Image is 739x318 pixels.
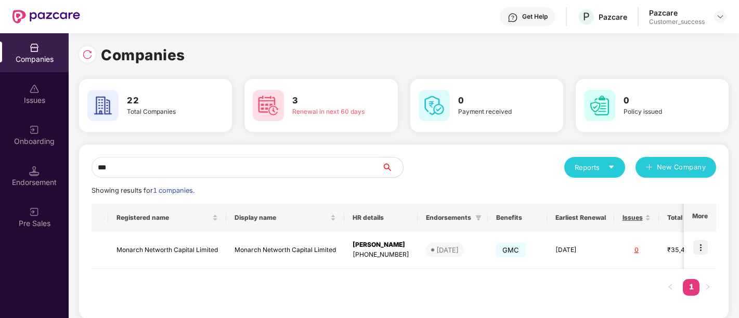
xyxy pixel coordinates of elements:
th: HR details [344,204,418,232]
img: New Pazcare Logo [12,10,80,23]
div: Get Help [522,12,548,21]
span: caret-down [608,164,615,170]
th: Registered name [108,204,226,232]
th: Benefits [488,204,547,232]
th: Display name [226,204,344,232]
span: Issues [623,214,643,222]
button: right [699,279,716,296]
span: New Company [657,162,706,173]
li: Previous Page [662,279,679,296]
img: svg+xml;base64,PHN2ZyB4bWxucz0iaHR0cDovL3d3dy53My5vcmcvMjAwMC9zdmciIHdpZHRoPSI2MCIgaGVpZ2h0PSI2MC... [419,90,450,121]
td: Monarch Networth Capital Limited [226,232,344,269]
img: svg+xml;base64,PHN2ZyBpZD0iQ29tcGFuaWVzIiB4bWxucz0iaHR0cDovL3d3dy53My5vcmcvMjAwMC9zdmciIHdpZHRoPS... [29,43,40,53]
div: Renewal in next 60 days [292,107,368,117]
img: svg+xml;base64,PHN2ZyBpZD0iRHJvcGRvd24tMzJ4MzIiIHhtbG5zPSJodHRwOi8vd3d3LnczLm9yZy8yMDAwL3N2ZyIgd2... [716,12,724,21]
td: [DATE] [547,232,614,269]
img: svg+xml;base64,PHN2ZyB3aWR0aD0iMjAiIGhlaWdodD0iMjAiIHZpZXdCb3g9IjAgMCAyMCAyMCIgZmlsbD0ibm9uZSIgeG... [29,207,40,217]
img: svg+xml;base64,PHN2ZyB4bWxucz0iaHR0cDovL3d3dy53My5vcmcvMjAwMC9zdmciIHdpZHRoPSI2MCIgaGVpZ2h0PSI2MC... [253,90,284,121]
img: svg+xml;base64,PHN2ZyBpZD0iUmVsb2FkLTMyeDMyIiB4bWxucz0iaHR0cDovL3d3dy53My5vcmcvMjAwMC9zdmciIHdpZH... [82,49,93,60]
div: [DATE] [436,245,459,255]
span: P [583,10,590,23]
div: Customer_success [649,18,705,26]
div: Total Companies [127,107,203,117]
span: filter [475,215,482,221]
span: Endorsements [426,214,471,222]
th: Issues [614,204,659,232]
button: search [382,157,404,178]
img: svg+xml;base64,PHN2ZyB4bWxucz0iaHR0cDovL3d3dy53My5vcmcvMjAwMC9zdmciIHdpZHRoPSI2MCIgaGVpZ2h0PSI2MC... [87,90,119,121]
li: 1 [683,279,699,296]
div: ₹35,40,000 [667,245,719,255]
span: search [382,163,403,171]
div: Pazcare [649,8,705,18]
span: filter [473,211,484,224]
img: svg+xml;base64,PHN2ZyBpZD0iSXNzdWVzX2Rpc2FibGVkIiB4bWxucz0iaHR0cDovL3d3dy53My5vcmcvMjAwMC9zdmciIH... [29,84,40,94]
img: svg+xml;base64,PHN2ZyB3aWR0aD0iMjAiIGhlaWdodD0iMjAiIHZpZXdCb3g9IjAgMCAyMCAyMCIgZmlsbD0ibm9uZSIgeG... [29,125,40,135]
h3: 22 [127,94,203,108]
div: [PHONE_NUMBER] [353,250,409,260]
button: left [662,279,679,296]
img: icon [693,240,708,255]
span: plus [646,164,653,172]
span: GMC [496,243,526,257]
h3: 0 [624,94,699,108]
h1: Companies [101,44,185,67]
div: Payment received [458,107,534,117]
span: left [667,284,673,290]
div: [PERSON_NAME] [353,240,409,250]
img: svg+xml;base64,PHN2ZyB4bWxucz0iaHR0cDovL3d3dy53My5vcmcvMjAwMC9zdmciIHdpZHRoPSI2MCIgaGVpZ2h0PSI2MC... [584,90,615,121]
span: Registered name [116,214,210,222]
th: Total Premium [659,204,728,232]
div: Policy issued [624,107,699,117]
h3: 3 [292,94,368,108]
span: Display name [235,214,328,222]
img: svg+xml;base64,PHN2ZyB3aWR0aD0iMTQuNSIgaGVpZ2h0PSIxNC41IiB2aWV3Qm94PSIwIDAgMTYgMTYiIGZpbGw9Im5vbm... [29,166,40,176]
span: Total Premium [667,214,711,222]
div: Reports [575,162,615,173]
span: Showing results for [92,187,195,194]
h3: 0 [458,94,534,108]
th: Earliest Renewal [547,204,614,232]
span: right [705,284,711,290]
li: Next Page [699,279,716,296]
button: plusNew Company [636,157,716,178]
div: Pazcare [599,12,627,22]
th: More [684,204,716,232]
span: 1 companies. [153,187,195,194]
a: 1 [683,279,699,295]
img: svg+xml;base64,PHN2ZyBpZD0iSGVscC0zMngzMiIgeG1sbnM9Imh0dHA6Ly93d3cudzMub3JnLzIwMDAvc3ZnIiB3aWR0aD... [508,12,518,23]
td: Monarch Networth Capital Limited [108,232,226,269]
div: 0 [623,245,651,255]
